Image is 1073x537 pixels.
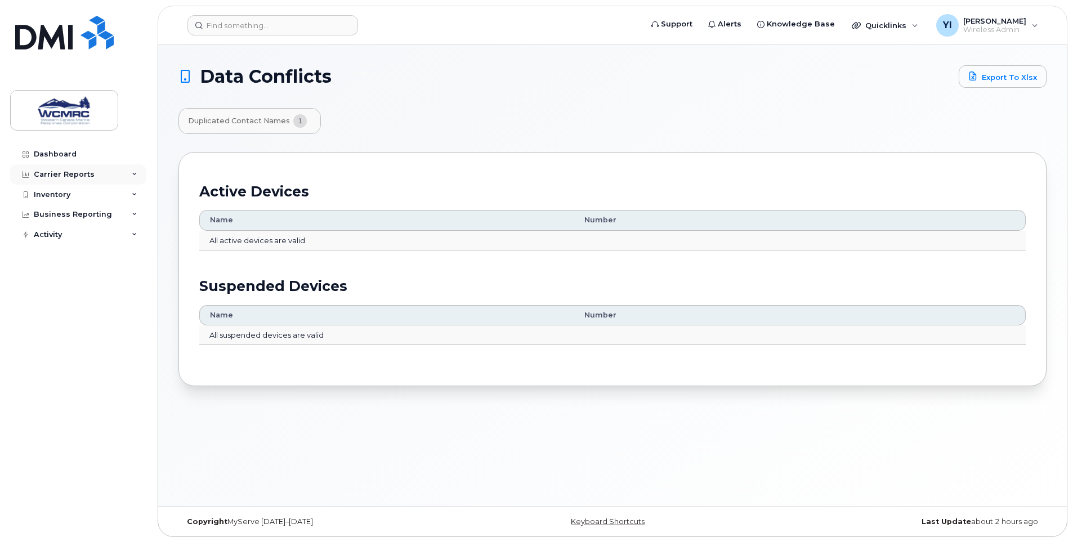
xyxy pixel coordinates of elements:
[757,517,1047,526] div: about 2 hours ago
[199,183,1026,200] h2: Active Devices
[187,517,227,526] strong: Copyright
[959,65,1047,88] a: Export to Xlsx
[199,231,1026,251] td: All active devices are valid
[571,517,645,526] a: Keyboard Shortcuts
[574,210,1026,230] th: Number
[574,305,1026,325] th: Number
[199,210,574,230] th: Name
[200,68,332,85] span: Data Conflicts
[188,117,290,126] span: Duplicated Contact Names
[293,114,307,128] span: 1
[199,325,1026,346] td: All suspended devices are valid
[922,517,971,526] strong: Last Update
[199,305,574,325] th: Name
[178,517,468,526] div: MyServe [DATE]–[DATE]
[199,278,1026,294] h2: Suspended Devices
